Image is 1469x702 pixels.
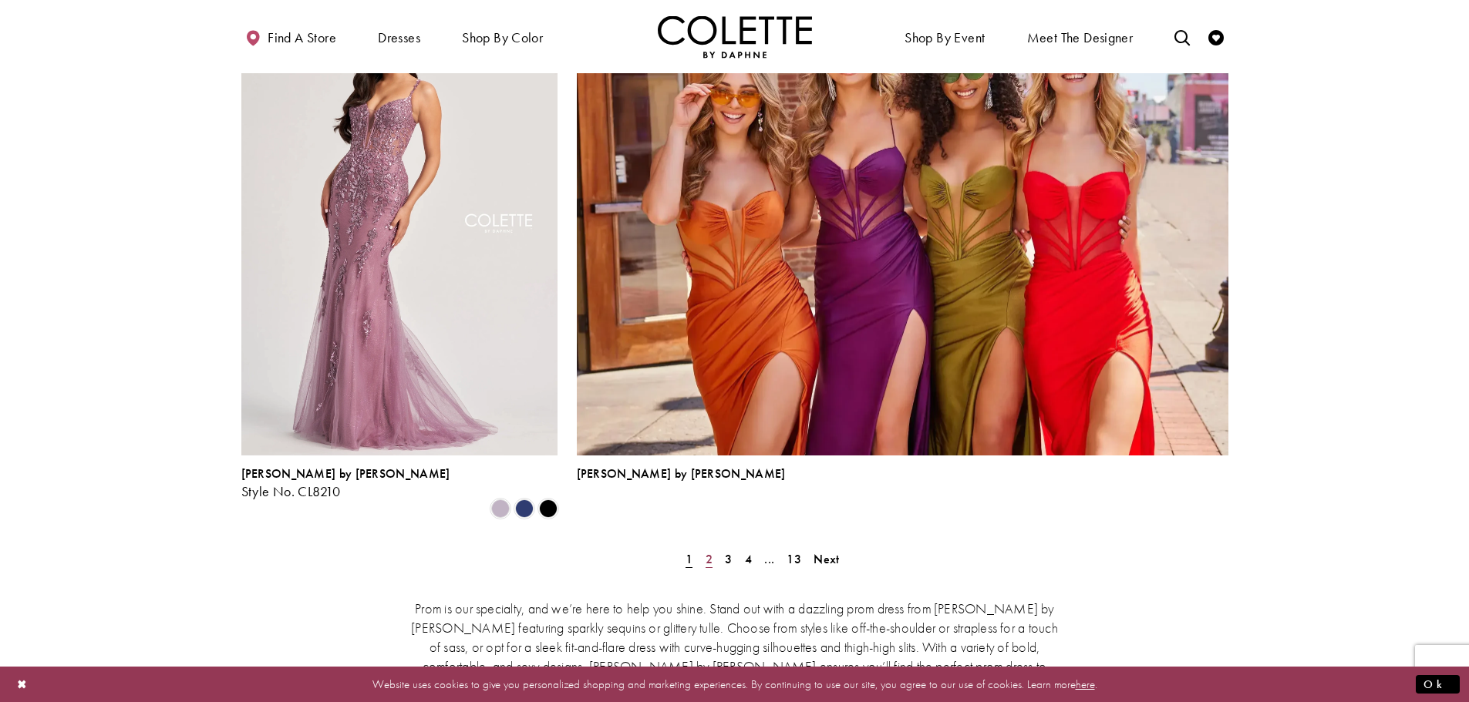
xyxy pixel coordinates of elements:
[745,551,752,567] span: 4
[1416,674,1460,694] button: Submit Dialog
[658,15,812,58] img: Colette by Daphne
[706,551,713,567] span: 2
[701,548,717,570] a: Page 2
[760,548,779,570] a: ...
[658,15,812,58] a: Visit Home Page
[686,551,692,567] span: 1
[241,465,450,482] span: [PERSON_NAME] by [PERSON_NAME]
[782,548,806,570] a: Page 13
[462,30,543,45] span: Shop by color
[374,15,424,58] span: Dresses
[458,15,547,58] span: Shop by color
[720,548,736,570] a: Page 3
[111,673,1358,694] p: Website uses cookies to give you personalized shopping and marketing experiences. By continuing t...
[764,551,774,567] span: ...
[787,551,801,567] span: 13
[1027,30,1134,45] span: Meet the designer
[740,548,756,570] a: Page 4
[725,551,732,567] span: 3
[539,499,558,518] i: Black
[268,30,336,45] span: Find a store
[809,548,844,570] a: Next Page
[491,499,510,518] i: Heather
[1205,15,1228,58] a: Check Wishlist
[814,551,839,567] span: Next
[1076,676,1095,691] a: here
[577,465,786,482] span: [PERSON_NAME] by [PERSON_NAME]
[241,467,450,499] div: Colette by Daphne Style No. CL8210
[515,499,534,518] i: Navy Blue
[1023,15,1137,58] a: Meet the designer
[905,30,985,45] span: Shop By Event
[681,548,697,570] span: Current Page
[241,482,341,500] span: Style No. CL8210
[241,15,340,58] a: Find a store
[901,15,989,58] span: Shop By Event
[1171,15,1194,58] a: Toggle search
[378,30,420,45] span: Dresses
[9,670,35,697] button: Close Dialog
